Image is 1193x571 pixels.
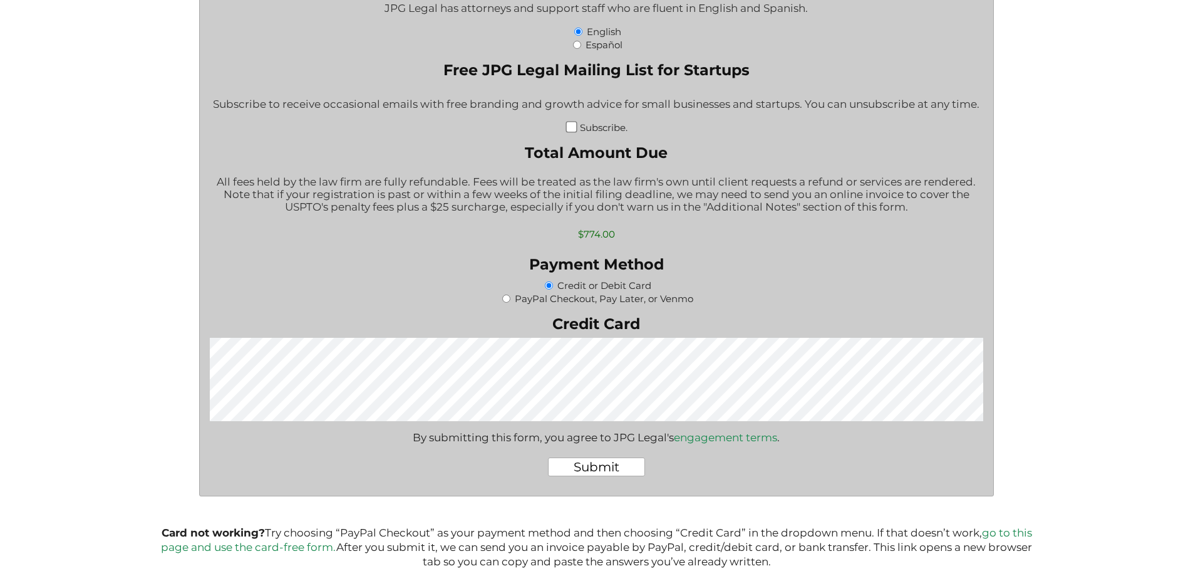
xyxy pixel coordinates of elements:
a: go to this page and use the card-free form. [161,526,1032,553]
input: Submit [548,458,645,476]
legend: Free JPG Legal Mailing List for Startups [443,61,750,79]
label: Total Amount Due [209,144,984,162]
div: All fees held by the law firm are fully refundable. Fees will be treated as the law firm's own un... [209,167,984,223]
div: Subscribe to receive occasional emails with free branding and growth advice for small businesses ... [209,90,984,120]
label: PayPal Checkout, Pay Later, or Venmo [515,293,693,305]
label: Subscribe. [580,122,627,134]
legend: Payment Method [529,255,664,273]
label: English [587,26,621,38]
label: Credit Card [209,315,984,333]
b: Card not working? [162,526,265,539]
div: By submitting this form, you agree to JPG Legal's . [413,431,780,444]
a: engagement terms [674,431,777,444]
label: Credit or Debit Card [557,280,651,291]
label: Español [586,39,622,51]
